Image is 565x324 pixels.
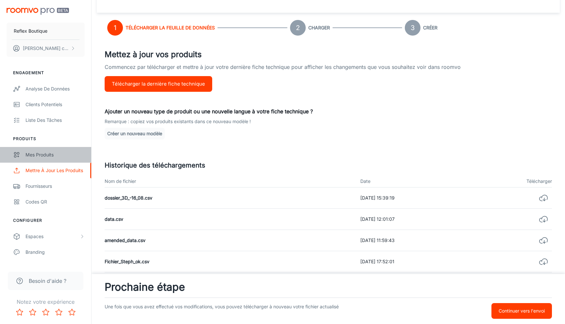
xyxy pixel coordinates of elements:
[105,76,212,92] button: Télécharger la dernière fiche technique
[105,49,552,60] h4: Mettez à jour vos produits
[105,160,552,170] h5: Historique des téléchargements
[26,249,85,256] div: Branding
[114,24,116,32] text: 1
[65,306,78,319] button: Rate 5 star
[105,187,355,209] td: dossier_3D_-16_08.csv
[105,303,395,319] p: Une fois que vous avez effectué vos modifications, vous pouvez télécharger à nouveau votre fichie...
[355,230,474,251] td: [DATE] 11:59:43
[499,307,545,315] p: Continuer vers l'envoi
[105,128,165,139] button: Créer un nouveau modèle
[355,209,474,230] td: [DATE] 12:01:07
[355,175,474,187] th: Date
[29,277,66,285] span: Besoin d'aide ?
[105,209,355,230] td: data.csv
[126,24,215,31] h6: Télécharger la feuille de données
[308,24,330,31] h6: Charger
[13,306,26,319] button: Rate 1 star
[105,251,355,272] td: Fichier_Steph_ok.csv
[26,85,85,92] div: Analyse de données
[355,187,474,209] td: [DATE] 15:39:19
[355,251,474,272] td: [DATE] 17:52:01
[26,306,39,319] button: Rate 2 star
[39,306,52,319] button: Rate 3 star
[474,175,552,187] th: Télécharger
[105,279,552,295] h3: Prochaine étape
[105,230,355,251] td: amended_data.csv
[105,63,552,76] p: Commencez par télécharger et mettre à jour votre dernière fiche technique pour afficher les chang...
[7,23,85,40] button: Reflex Boutique
[7,8,69,15] img: Roomvo PRO Beta
[23,45,69,52] p: [PERSON_NAME] castelli
[105,107,552,115] p: Ajouter un nouveau type de produit ou une nouvelle langue à votre fiche technique ?
[52,306,65,319] button: Rate 4 star
[411,24,415,32] text: 3
[5,298,86,306] p: Notez votre expérience
[105,175,355,187] th: Nom de fichier
[296,24,300,32] text: 2
[14,27,47,35] p: Reflex Boutique
[105,272,355,294] td: dossier_3D_-5_08.xlsx
[491,303,552,319] button: Continuer vers l'envoi
[105,118,552,125] p: Remarque : copiez vos produits existants dans ce nouveau modèle !
[7,40,85,57] button: [PERSON_NAME] castelli
[26,101,85,108] div: Clients potentiels
[26,151,85,158] div: Mes produits
[355,272,474,294] td: [DATE] 15:27:23
[26,117,85,124] div: Liste des tâches
[423,24,437,31] h6: Créer
[26,233,79,240] div: Espaces
[26,183,85,190] div: Fournisseurs
[26,198,85,205] div: Codes QR
[26,167,85,174] div: Mettre à jour les produits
